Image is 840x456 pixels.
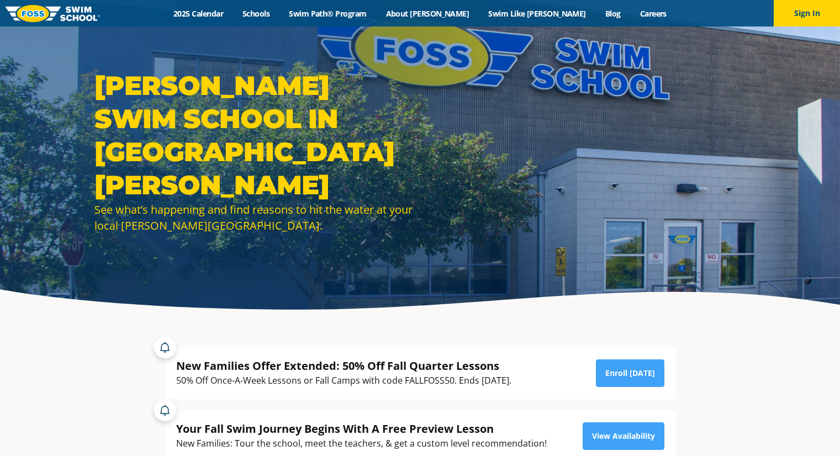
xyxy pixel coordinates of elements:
[176,436,547,451] div: New Families: Tour the school, meet the teachers, & get a custom level recommendation!
[479,8,596,19] a: Swim Like [PERSON_NAME]
[596,359,664,387] a: Enroll [DATE]
[583,422,664,450] a: View Availability
[176,358,511,373] div: New Families Offer Extended: 50% Off Fall Quarter Lessons
[279,8,376,19] a: Swim Path® Program
[233,8,279,19] a: Schools
[94,69,415,202] h1: [PERSON_NAME] Swim School in [GEOGRAPHIC_DATA][PERSON_NAME]
[595,8,630,19] a: Blog
[94,202,415,234] div: See what’s happening and find reasons to hit the water at your local [PERSON_NAME][GEOGRAPHIC_DATA].
[6,5,100,22] img: FOSS Swim School Logo
[376,8,479,19] a: About [PERSON_NAME]
[630,8,676,19] a: Careers
[164,8,233,19] a: 2025 Calendar
[176,373,511,388] div: 50% Off Once-A-Week Lessons or Fall Camps with code FALLFOSS50. Ends [DATE].
[176,421,547,436] div: Your Fall Swim Journey Begins With A Free Preview Lesson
